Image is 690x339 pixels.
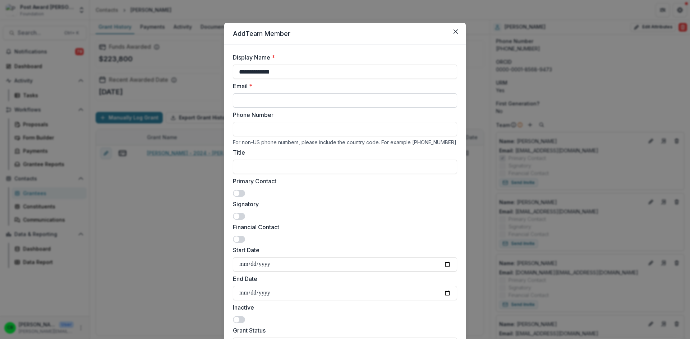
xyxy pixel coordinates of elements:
label: Inactive [233,303,453,312]
label: Phone Number [233,110,453,119]
label: Display Name [233,53,453,62]
header: Add Team Member [224,23,466,44]
button: Close [450,26,461,37]
label: Primary Contact [233,177,453,185]
label: Start Date [233,246,453,254]
label: Signatory [233,200,453,208]
label: Title [233,148,453,157]
div: For non-US phone numbers, please include the country code. For example [PHONE_NUMBER] [233,139,457,145]
label: End Date [233,274,453,283]
label: Grant Status [233,326,453,335]
label: Financial Contact [233,223,453,231]
label: Email [233,82,453,90]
